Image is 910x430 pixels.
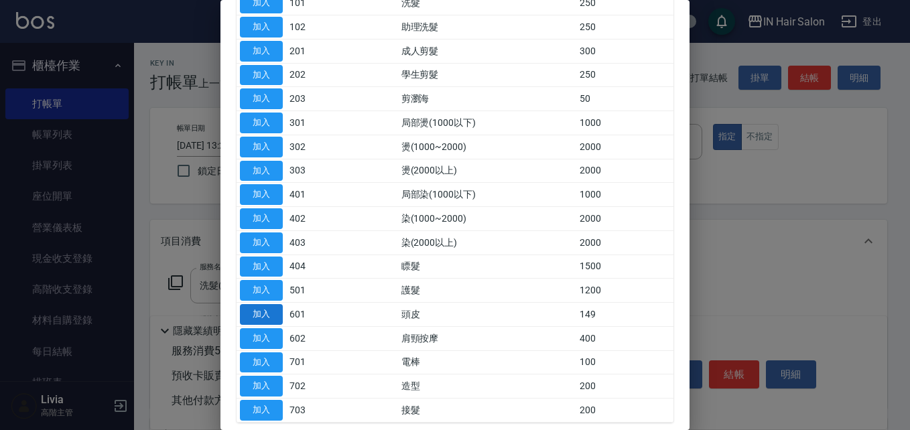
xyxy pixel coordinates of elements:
[286,350,342,374] td: 701
[286,230,342,255] td: 403
[576,111,673,135] td: 1000
[240,352,283,373] button: 加入
[398,207,577,231] td: 染(1000~2000)
[240,17,283,38] button: 加入
[286,279,342,303] td: 501
[240,304,283,325] button: 加入
[286,399,342,423] td: 703
[286,303,342,327] td: 601
[576,374,673,399] td: 200
[286,15,342,40] td: 102
[576,87,673,111] td: 50
[576,207,673,231] td: 2000
[286,159,342,183] td: 303
[286,255,342,279] td: 404
[240,184,283,205] button: 加入
[398,255,577,279] td: 瞟髮
[240,65,283,86] button: 加入
[398,111,577,135] td: 局部燙(1000以下)
[240,280,283,301] button: 加入
[398,374,577,399] td: 造型
[240,400,283,421] button: 加入
[286,183,342,207] td: 401
[240,328,283,349] button: 加入
[576,63,673,87] td: 250
[398,303,577,327] td: 頭皮
[398,326,577,350] td: 肩頸按摩
[576,399,673,423] td: 200
[398,39,577,63] td: 成人剪髮
[240,137,283,157] button: 加入
[398,183,577,207] td: 局部染(1000以下)
[576,159,673,183] td: 2000
[286,326,342,350] td: 602
[398,230,577,255] td: 染(2000以上)
[576,303,673,327] td: 149
[576,183,673,207] td: 1000
[286,63,342,87] td: 202
[576,279,673,303] td: 1200
[576,39,673,63] td: 300
[286,207,342,231] td: 402
[576,135,673,159] td: 2000
[286,87,342,111] td: 203
[398,399,577,423] td: 接髮
[576,230,673,255] td: 2000
[398,63,577,87] td: 學生剪髮
[576,326,673,350] td: 400
[398,279,577,303] td: 護髮
[240,232,283,253] button: 加入
[398,159,577,183] td: 燙(2000以上)
[286,374,342,399] td: 702
[240,41,283,62] button: 加入
[286,111,342,135] td: 301
[240,208,283,229] button: 加入
[398,87,577,111] td: 剪瀏海
[240,257,283,277] button: 加入
[286,135,342,159] td: 302
[286,39,342,63] td: 201
[240,161,283,182] button: 加入
[398,135,577,159] td: 燙(1000~2000)
[240,113,283,133] button: 加入
[576,350,673,374] td: 100
[576,15,673,40] td: 250
[398,15,577,40] td: 助理洗髮
[240,376,283,397] button: 加入
[576,255,673,279] td: 1500
[398,350,577,374] td: 電棒
[240,88,283,109] button: 加入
